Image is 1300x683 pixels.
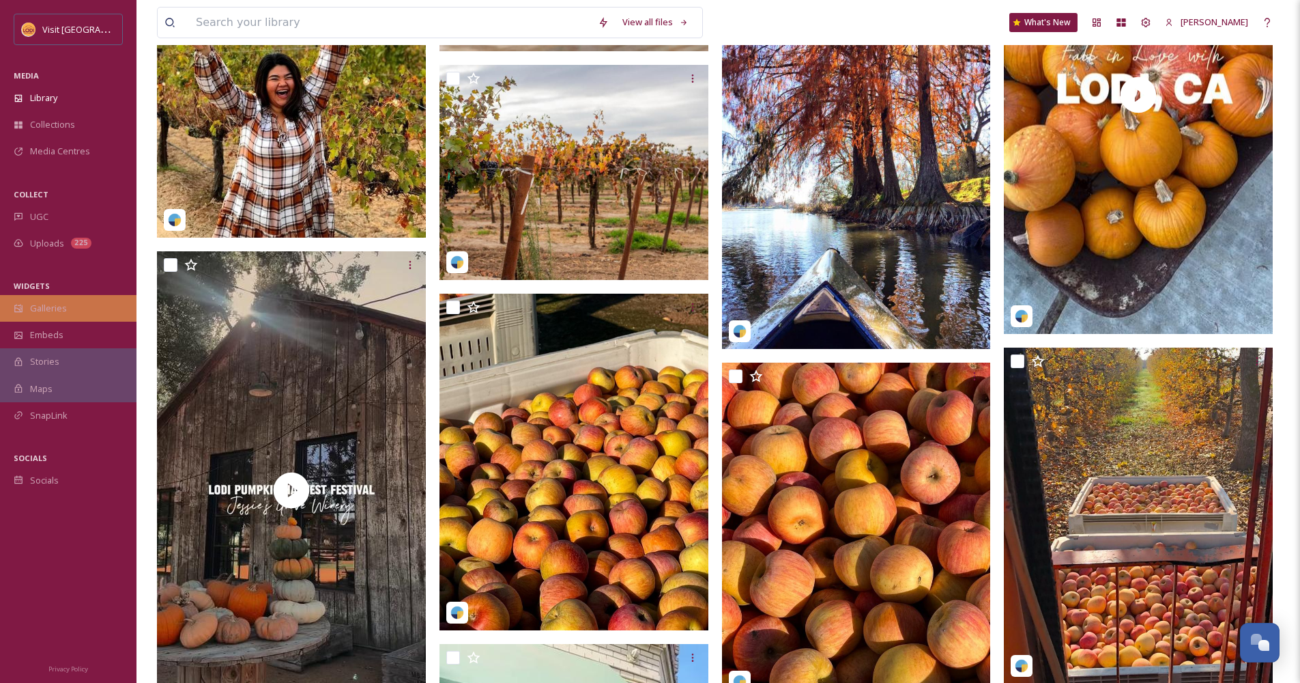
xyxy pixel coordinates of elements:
[14,70,39,81] span: MEDIA
[168,213,182,227] img: snapsea-logo.png
[30,474,59,487] span: Socials
[71,238,91,249] div: 225
[439,294,708,630] img: elisapples-18325355194085781.jpg
[22,23,35,36] img: Square%20Social%20Visit%20Lodi.png
[733,324,747,338] img: snapsea-logo.png
[616,9,695,36] a: View all files
[1240,623,1280,663] button: Open Chat
[30,145,90,158] span: Media Centres
[30,409,68,422] span: SnapLink
[30,118,75,131] span: Collections
[1004,348,1273,683] img: elisapples-18066846238836672.jpg
[48,665,88,673] span: Privacy Policy
[30,92,57,104] span: Library
[1015,309,1028,323] img: snapsea-logo.png
[30,302,67,315] span: Galleries
[48,660,88,676] a: Privacy Policy
[450,255,464,269] img: snapsea-logo.png
[1009,13,1078,32] a: What's New
[30,382,53,395] span: Maps
[1181,16,1248,28] span: [PERSON_NAME]
[1158,9,1255,36] a: [PERSON_NAME]
[30,237,64,250] span: Uploads
[30,210,48,223] span: UGC
[450,606,464,619] img: snapsea-logo.png
[722,13,991,350] img: visitlodi-2688877.jpg
[14,189,48,199] span: COLLECT
[30,355,59,368] span: Stories
[14,453,47,463] span: SOCIALS
[42,23,148,36] span: Visit [GEOGRAPHIC_DATA]
[1015,659,1028,673] img: snapsea-logo.png
[189,8,591,38] input: Search your library
[14,281,50,291] span: WIDGETS
[439,65,708,280] img: visitlodi-2689443.jpg
[30,329,63,341] span: Embeds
